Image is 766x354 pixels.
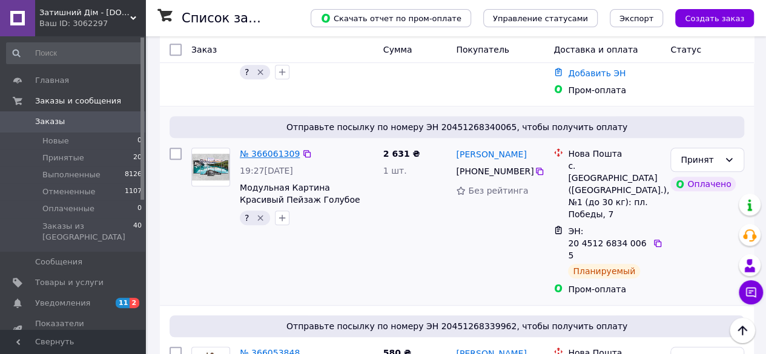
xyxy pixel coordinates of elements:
span: 11 [116,298,130,308]
a: Добавить ЭН [568,68,626,78]
img: Фото товару [192,154,229,181]
span: 1 шт. [383,166,407,175]
a: Фото товару [191,148,230,186]
span: 40 [133,221,142,243]
a: [PERSON_NAME] [456,148,526,160]
div: [PHONE_NUMBER] [454,163,534,180]
span: Управление статусами [493,14,588,23]
span: Новые [42,136,69,146]
span: Показатели работы компании [35,318,112,340]
input: Поиск [6,42,143,64]
button: Создать заказ [675,9,754,27]
span: Скачать отчет по пром-оплате [320,13,461,24]
span: Заказы [35,116,65,127]
span: Заказы и сообщения [35,96,121,107]
div: Оплачено [670,177,736,191]
div: Пром-оплата [568,84,661,96]
span: 8126 [125,169,142,180]
span: Выполненные [42,169,101,180]
div: Пром-оплата [568,283,661,295]
span: Принятые [42,152,84,163]
span: ? [245,213,249,223]
span: Сумма [383,45,412,54]
div: Планируемый [568,264,640,278]
span: 0 [137,203,142,214]
svg: Удалить метку [256,213,265,223]
div: Ваш ID: 3062297 [39,18,145,29]
span: Отмененные [42,186,95,197]
span: 2 631 ₴ [383,149,420,159]
span: Оплаченные [42,203,94,214]
span: Уведомления [35,298,90,309]
svg: Удалить метку [256,67,265,77]
button: Экспорт [610,9,663,27]
span: 19:27[DATE] [240,166,293,175]
span: Отправьте посылку по номеру ЭН 20451268339962, чтобы получить оплату [174,320,739,332]
button: Скачать отчет по пром-оплате [311,9,471,27]
a: Модульная Картина Красивый Пейзаж Голубое Озеро Природа Вода Небо 5 частей Вид на горы Горная рек... [240,183,366,241]
span: Доставка и оплата [553,45,638,54]
span: Сообщения [35,257,82,267]
a: Создать заказ [663,13,754,22]
span: ? [245,67,249,77]
span: Затишний Дім - yut.in.ua - cтатуэтки Veronese, декор, гобелен [39,7,130,18]
span: Товары и услуги [35,277,104,288]
button: Управление статусами [483,9,598,27]
span: 0 [137,136,142,146]
div: Нова Пошта [568,148,661,160]
div: с. [GEOGRAPHIC_DATA] ([GEOGRAPHIC_DATA].), №1 (до 30 кг): пл. Победы, 7 [568,160,661,220]
button: Наверх [730,318,755,343]
span: Отправьте посылку по номеру ЭН 20451268340065, чтобы получить оплату [174,121,739,133]
span: Статус [670,45,701,54]
button: Чат с покупателем [739,280,763,304]
h1: Список заказов [182,11,286,25]
span: 20 [133,152,142,163]
span: Заказ [191,45,217,54]
span: ЭН: 20 4512 6834 0065 [568,226,646,260]
span: 1107 [125,186,142,197]
span: Создать заказ [685,14,744,23]
span: Заказы из [GEOGRAPHIC_DATA] [42,221,133,243]
div: Принят [681,153,719,166]
a: № 366061309 [240,149,300,159]
span: 2 [130,298,139,308]
span: Без рейтинга [468,186,528,195]
span: Главная [35,75,69,86]
span: Экспорт [619,14,653,23]
span: Покупатель [456,45,509,54]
